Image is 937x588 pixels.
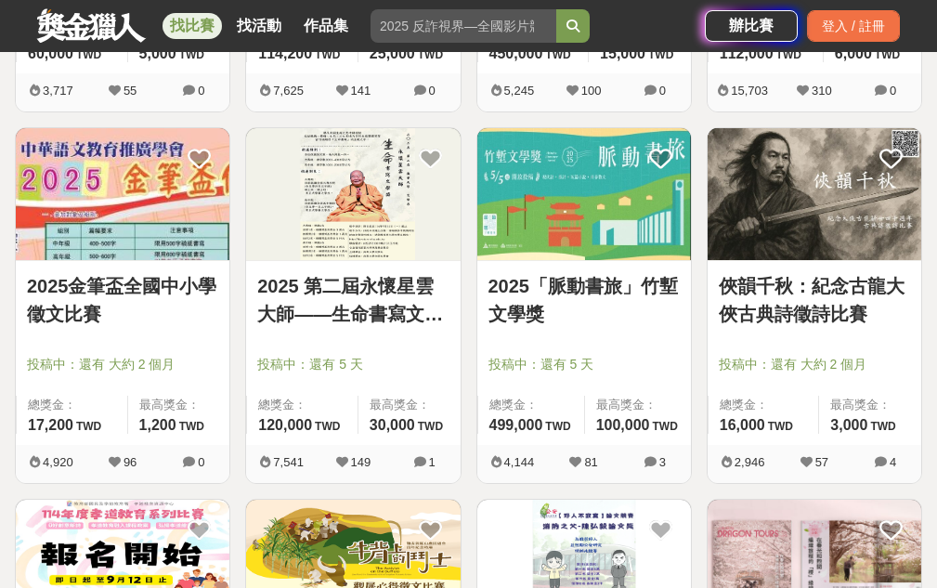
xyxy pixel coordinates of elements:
[370,396,449,414] span: 最高獎金：
[198,84,204,98] span: 0
[371,9,556,43] input: 2025 反詐視界—全國影片競賽
[596,396,680,414] span: 最高獎金：
[731,84,768,98] span: 15,703
[488,272,680,328] a: 2025「脈動書旅」竹塹文學獎
[720,417,765,433] span: 16,000
[257,272,449,328] a: 2025 第二屆永懷星雲大師——生命書寫文學獎
[477,128,691,260] img: Cover Image
[815,455,828,469] span: 57
[708,128,921,260] img: Cover Image
[296,13,356,39] a: 作品集
[875,48,900,61] span: TWD
[28,46,73,61] span: 60,000
[43,84,73,98] span: 3,717
[28,417,73,433] span: 17,200
[600,46,645,61] span: 15,000
[198,455,204,469] span: 0
[720,396,808,414] span: 總獎金：
[257,355,449,374] span: 投稿中：還有 5 天
[659,455,666,469] span: 3
[179,420,204,433] span: TWD
[719,355,910,374] span: 投稿中：還有 大約 2 個月
[258,417,312,433] span: 120,000
[258,396,346,414] span: 總獎金：
[581,84,602,98] span: 100
[807,10,900,42] div: 登入 / 註冊
[659,84,666,98] span: 0
[351,455,371,469] span: 149
[139,417,176,433] span: 1,200
[835,46,872,61] span: 6,000
[76,48,101,61] span: TWD
[720,46,774,61] span: 112,000
[545,48,570,61] span: TWD
[124,84,137,98] span: 55
[246,128,460,260] img: Cover Image
[16,128,229,260] img: Cover Image
[489,46,543,61] span: 450,000
[273,455,304,469] span: 7,541
[488,355,680,374] span: 投稿中：還有 5 天
[545,420,570,433] span: TWD
[776,48,801,61] span: TWD
[735,455,765,469] span: 2,946
[596,417,650,433] span: 100,000
[27,272,218,328] a: 2025金筆盃全國中小學徵文比賽
[315,420,340,433] span: TWD
[768,420,793,433] span: TWD
[370,417,415,433] span: 30,000
[351,84,371,98] span: 141
[504,84,535,98] span: 5,245
[489,396,573,414] span: 總獎金：
[315,48,340,61] span: TWD
[139,46,176,61] span: 5,000
[258,46,312,61] span: 114,200
[27,355,218,374] span: 投稿中：還有 大約 2 個月
[652,420,677,433] span: TWD
[28,396,116,414] span: 總獎金：
[229,13,289,39] a: 找活動
[830,417,867,433] span: 3,000
[429,84,436,98] span: 0
[179,48,204,61] span: TWD
[504,455,535,469] span: 4,144
[719,272,910,328] a: 俠韻千秋：紀念古龍大俠古典詩徵詩比賽
[890,84,896,98] span: 0
[429,455,436,469] span: 1
[477,128,691,261] a: Cover Image
[648,48,673,61] span: TWD
[246,128,460,261] a: Cover Image
[124,455,137,469] span: 96
[163,13,222,39] a: 找比賽
[890,455,896,469] span: 4
[418,420,443,433] span: TWD
[370,46,415,61] span: 25,000
[139,396,219,414] span: 最高獎金：
[273,84,304,98] span: 7,625
[708,128,921,261] a: Cover Image
[812,84,832,98] span: 310
[870,420,895,433] span: TWD
[16,128,229,261] a: Cover Image
[830,396,910,414] span: 最高獎金：
[76,420,101,433] span: TWD
[489,417,543,433] span: 499,000
[418,48,443,61] span: TWD
[584,455,597,469] span: 81
[43,455,73,469] span: 4,920
[705,10,798,42] a: 辦比賽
